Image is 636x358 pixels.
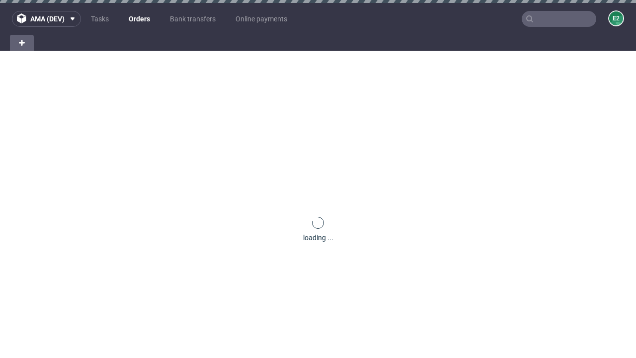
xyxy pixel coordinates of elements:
figcaption: e2 [609,11,623,25]
div: loading ... [303,233,333,243]
button: ama (dev) [12,11,81,27]
a: Bank transfers [164,11,222,27]
a: Tasks [85,11,115,27]
a: Orders [123,11,156,27]
a: Online payments [230,11,293,27]
span: ama (dev) [30,15,65,22]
